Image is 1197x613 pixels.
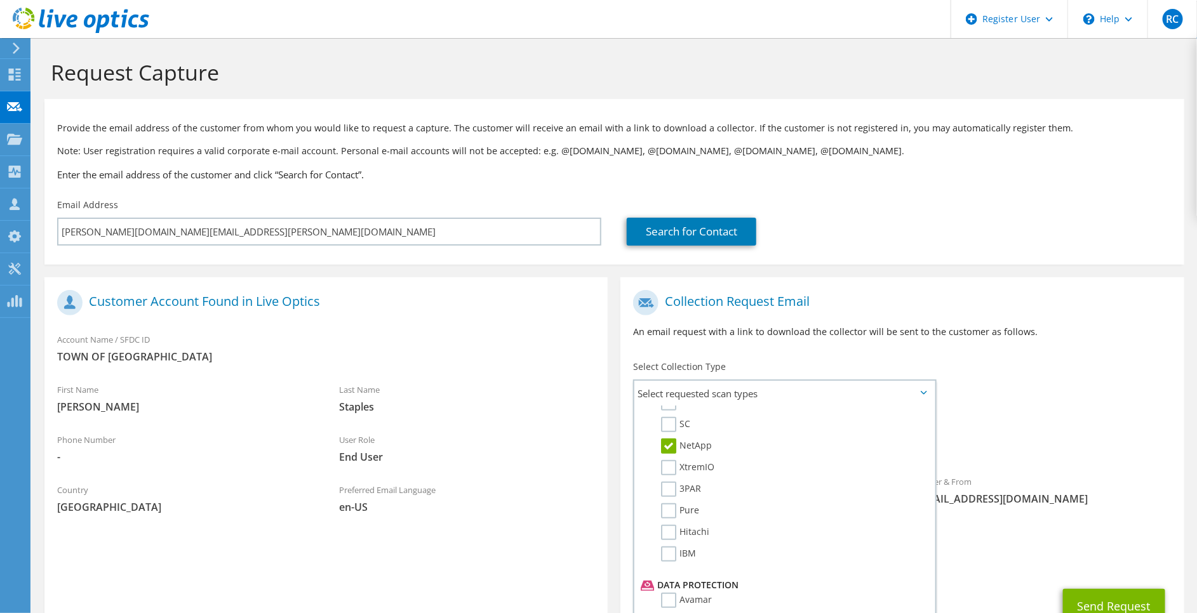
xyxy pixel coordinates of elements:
[661,460,714,475] label: XtremIO
[57,144,1172,158] p: Note: User registration requires a valid corporate e-mail account. Personal e-mail accounts will ...
[1163,9,1183,29] span: RC
[339,400,596,414] span: Staples
[57,121,1172,135] p: Provide the email address of the customer from whom you would like to request a capture. The cust...
[1083,13,1095,25] svg: \n
[57,199,118,211] label: Email Address
[661,503,699,518] label: Pure
[51,59,1172,86] h1: Request Capture
[620,468,902,526] div: To
[620,411,1184,462] div: Requested Collections
[915,492,1172,506] span: [EMAIL_ADDRESS][DOMAIN_NAME]
[634,381,935,406] span: Select requested scan types
[57,450,314,464] span: -
[57,168,1172,181] h3: Enter the email address of the customer and click “Search for Contact”.
[339,450,596,464] span: End User
[661,417,690,432] label: SC
[633,325,1171,339] p: An email request with a link to download the collector will be sent to the customer as follows.
[44,376,326,420] div: First Name
[57,500,314,514] span: [GEOGRAPHIC_DATA]
[633,360,726,373] label: Select Collection Type
[44,426,326,470] div: Phone Number
[661,546,696,562] label: IBM
[620,532,1184,576] div: CC & Reply To
[633,290,1165,315] h1: Collection Request Email
[661,593,712,608] label: Avamar
[661,482,701,497] label: 3PAR
[627,218,756,246] a: Search for Contact
[661,525,709,540] label: Hitachi
[326,376,608,420] div: Last Name
[339,500,596,514] span: en-US
[57,400,314,414] span: [PERSON_NAME]
[326,477,608,520] div: Preferred Email Language
[44,477,326,520] div: Country
[902,468,1184,512] div: Sender & From
[661,438,712,454] label: NetApp
[44,326,608,370] div: Account Name / SFDC ID
[57,290,589,315] h1: Customer Account Found in Live Optics
[638,577,928,593] li: Data Protection
[57,350,595,364] span: TOWN OF [GEOGRAPHIC_DATA]
[326,426,608,470] div: User Role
